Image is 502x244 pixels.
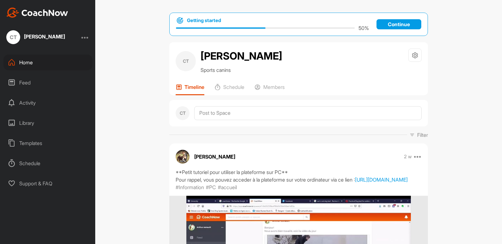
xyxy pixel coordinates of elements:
p: Timeline [184,84,204,90]
h1: Getting started [187,17,221,24]
p: #accueil [218,183,237,191]
div: CT [6,30,20,44]
a: [URL][DOMAIN_NAME] [355,177,408,183]
p: 2 w [404,154,412,160]
div: Activity [3,95,92,111]
div: Schedule [3,155,92,171]
div: [PERSON_NAME] [24,34,65,39]
a: Continue [376,19,421,29]
p: Schedule [223,84,244,90]
div: Support & FAQ [3,176,92,191]
div: Templates [3,135,92,151]
p: #PC [206,183,216,191]
p: Sports canins [201,66,282,74]
img: CoachNow [6,8,68,18]
p: #Information [176,183,204,191]
h2: [PERSON_NAME] [201,49,282,64]
div: CT [176,51,196,71]
p: 50 % [359,24,369,32]
p: [PERSON_NAME] [194,153,235,160]
img: bullseye [176,17,184,24]
div: Feed [3,75,92,90]
div: Library [3,115,92,131]
p: Members [263,84,285,90]
div: **Petit tutoriel pour utiliser la plateforme sur PC** Pour rappel, vous pouvez acceder à la plate... [176,168,422,183]
p: Filter [417,131,428,139]
div: CT [176,106,190,120]
img: avatar [176,150,190,164]
div: Home [3,55,92,70]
